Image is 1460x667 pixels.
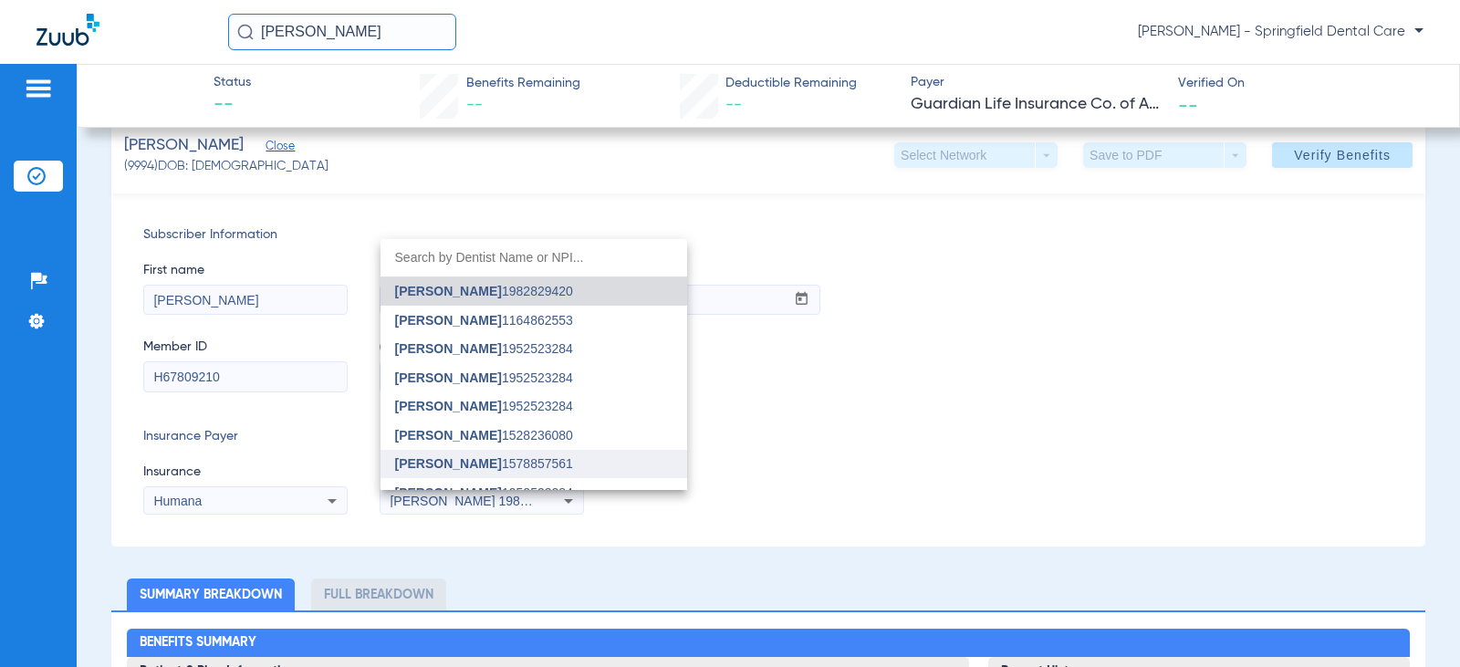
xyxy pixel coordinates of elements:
[395,429,573,442] span: 1528236080
[381,239,687,276] input: dropdown search
[395,428,502,443] span: [PERSON_NAME]
[395,341,502,356] span: [PERSON_NAME]
[395,485,502,500] span: [PERSON_NAME]
[395,486,573,499] span: 1952523284
[395,370,502,385] span: [PERSON_NAME]
[395,399,502,413] span: [PERSON_NAME]
[395,284,502,298] span: [PERSON_NAME]
[395,285,573,297] span: 1982829420
[395,456,502,471] span: [PERSON_NAME]
[395,314,573,327] span: 1164862553
[395,342,573,355] span: 1952523284
[395,400,573,412] span: 1952523284
[395,313,502,328] span: [PERSON_NAME]
[395,371,573,384] span: 1952523284
[395,457,573,470] span: 1578857561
